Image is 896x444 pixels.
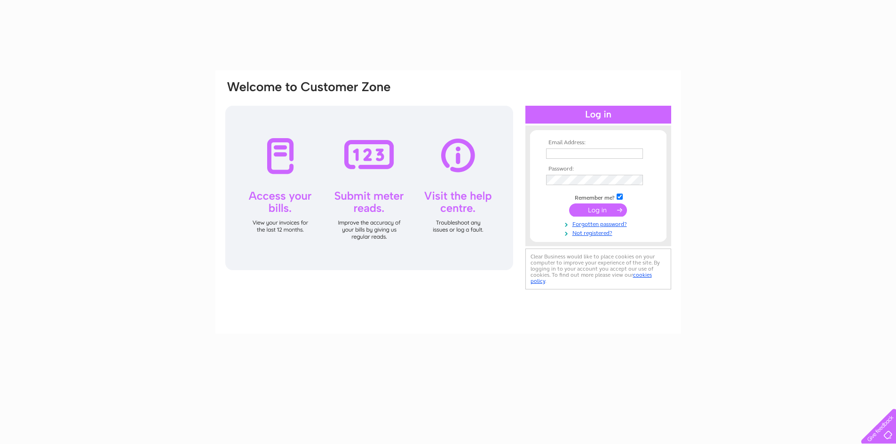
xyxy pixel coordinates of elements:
[544,192,653,202] td: Remember me?
[546,228,653,237] a: Not registered?
[546,219,653,228] a: Forgotten password?
[531,272,652,284] a: cookies policy
[544,166,653,172] th: Password:
[525,249,671,289] div: Clear Business would like to place cookies on your computer to improve your experience of the sit...
[569,203,627,217] input: Submit
[544,140,653,146] th: Email Address:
